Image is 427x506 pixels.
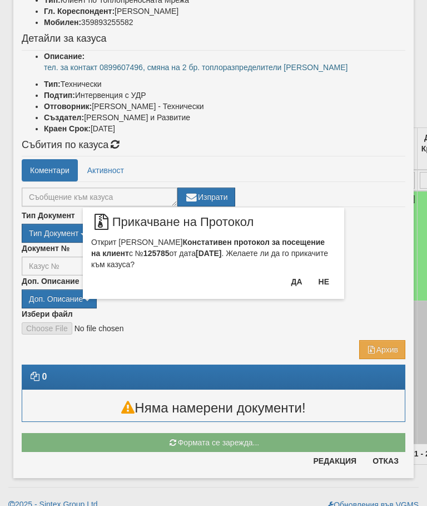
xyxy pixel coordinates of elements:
[284,273,309,291] button: Да
[91,216,254,237] span: Прикачване на Протокол
[91,238,325,258] b: Констативен протокол за посещение на клиент
[312,273,336,291] button: Не
[196,249,221,258] b: [DATE]
[91,237,336,270] div: Открит [PERSON_NAME] с № от дата . Желаете ли да го прикачите към казуса?
[143,249,170,258] b: 125785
